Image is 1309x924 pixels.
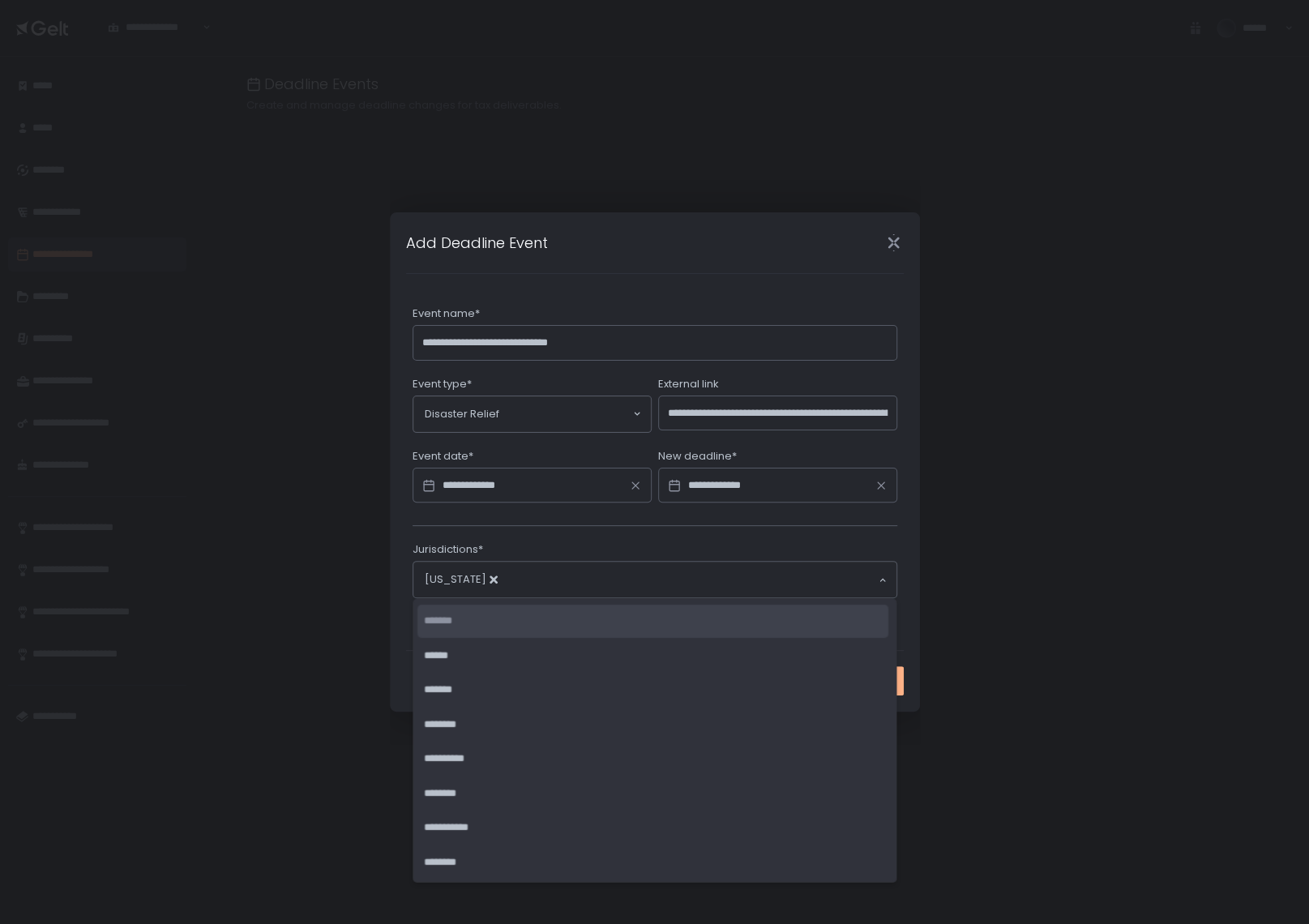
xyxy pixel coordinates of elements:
[413,562,896,597] div: Search for option
[658,449,737,464] span: New deadline*
[868,233,920,252] div: Close
[425,407,499,421] span: Disaster Relief
[413,306,480,321] span: Event name*
[658,468,897,503] input: Datepicker input
[658,377,719,391] span: External link
[413,449,473,464] span: Event date*
[406,232,548,254] h1: Add Deadline Event
[413,468,652,503] input: Datepicker input
[413,542,483,557] span: Jurisdictions*
[490,575,498,584] button: Deselect Texas
[499,406,631,422] input: Search for option
[413,396,651,432] div: Search for option
[413,377,472,391] span: Event type*
[425,571,514,588] span: [US_STATE]
[514,571,877,588] input: Search for option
